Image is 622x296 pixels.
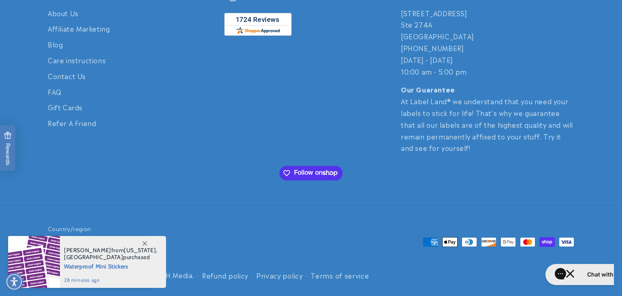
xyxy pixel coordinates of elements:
a: shopperapproved.com [224,13,292,39]
h1: Chat with us [46,9,80,17]
p: At Label Land® we understand that you need your labels to stick for life! That's why we guarantee... [401,84,574,154]
a: Refer A Friend [48,115,96,131]
span: [GEOGRAPHIC_DATA] [64,253,123,261]
a: FAQ [48,84,62,100]
span: [PERSON_NAME] [64,247,111,254]
iframe: Gorgias live chat messenger [541,261,614,288]
a: Gift Cards [48,99,83,115]
button: Open gorgias live chat [4,3,89,24]
span: Rewards [4,132,12,165]
a: About Us [48,7,79,21]
a: Refund policy [202,270,248,281]
div: Accessibility Menu [5,273,23,291]
a: Affiliate Marketing [48,21,110,36]
span: from , purchased [64,247,158,261]
p: [STREET_ADDRESS] Ste 274A [GEOGRAPHIC_DATA] [PHONE_NUMBER] [DATE] - [DATE] 10:00 am - 5:00 pm [401,7,574,77]
span: Waterproof Mini Stickers [64,261,158,271]
a: MH Media - open in a new tab [160,270,193,280]
span: 28 minutes ago [64,277,158,284]
a: Terms of service [311,270,369,281]
a: Blog [48,36,63,52]
strong: Our Guarantee [401,84,455,94]
a: Contact Us [48,68,86,84]
span: [US_STATE] [124,247,156,254]
a: Care instructions [48,52,106,68]
h2: Country/region [48,225,151,233]
a: Privacy policy [256,270,303,281]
